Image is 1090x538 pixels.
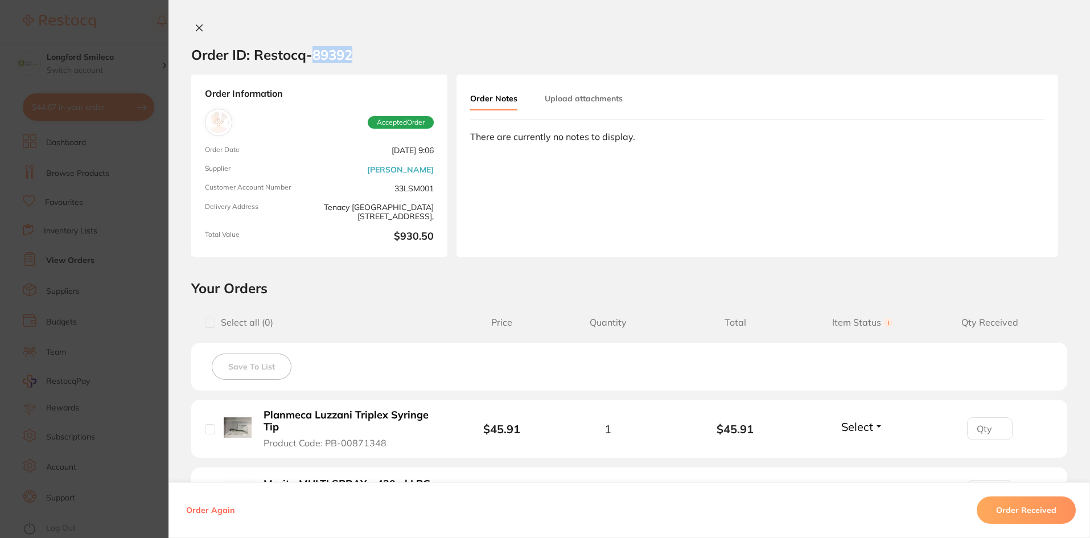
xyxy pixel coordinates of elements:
span: Accepted Order [368,116,434,129]
button: Planmeca Luzzani Triplex Syringe Tip Product Code: PB-00871348 [260,409,443,449]
span: Order Date [205,146,315,155]
button: Morita MULTI SPRAY - 420ml LPG Product Code: M-5010201 [260,478,442,506]
b: Morita MULTI SPRAY - 420ml LPG [264,478,430,490]
b: $930.50 [324,231,434,243]
input: Qty [967,417,1013,440]
span: Price [459,317,544,328]
button: Upload attachments [545,88,623,109]
h2: Your Orders [191,280,1067,297]
img: Planmeca Luzzani Triplex Syringe Tip [224,414,252,442]
a: [PERSON_NAME] [367,165,434,174]
h2: Order ID: Restocq- 89392 [191,46,352,63]
span: [DATE] 9:06 [324,146,434,155]
span: Select all ( 0 ) [215,317,273,328]
span: 1 [604,422,611,436]
input: Qty [967,480,1013,503]
span: Delivery Address [205,203,315,221]
b: $45.91 [483,422,520,436]
span: 33LSM001 [324,183,434,193]
span: Total [672,317,799,328]
span: Quantity [544,317,672,328]
b: $45.91 [672,422,799,436]
button: Order Received [977,496,1076,524]
b: Planmeca Luzzani Triplex Syringe Tip [264,409,439,433]
span: Select [841,420,873,434]
span: Supplier [205,165,315,174]
button: Order Notes [470,88,517,110]
span: Product Code: PB-00871348 [264,438,386,448]
span: Item Status [799,317,927,328]
span: Qty Received [926,317,1054,328]
img: Henry Schein Halas [208,112,229,133]
button: Save To List [212,354,291,380]
button: Order Again [183,505,238,515]
span: Tenacy [GEOGRAPHIC_DATA][STREET_ADDRESS], [324,203,434,221]
button: Select [838,420,887,434]
span: Customer Account Number [205,183,315,193]
strong: Order Information [205,88,434,100]
img: Morita MULTI SPRAY - 420ml LPG [224,477,252,504]
span: Total Value [205,231,315,243]
div: There are currently no notes to display. [470,132,1044,142]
